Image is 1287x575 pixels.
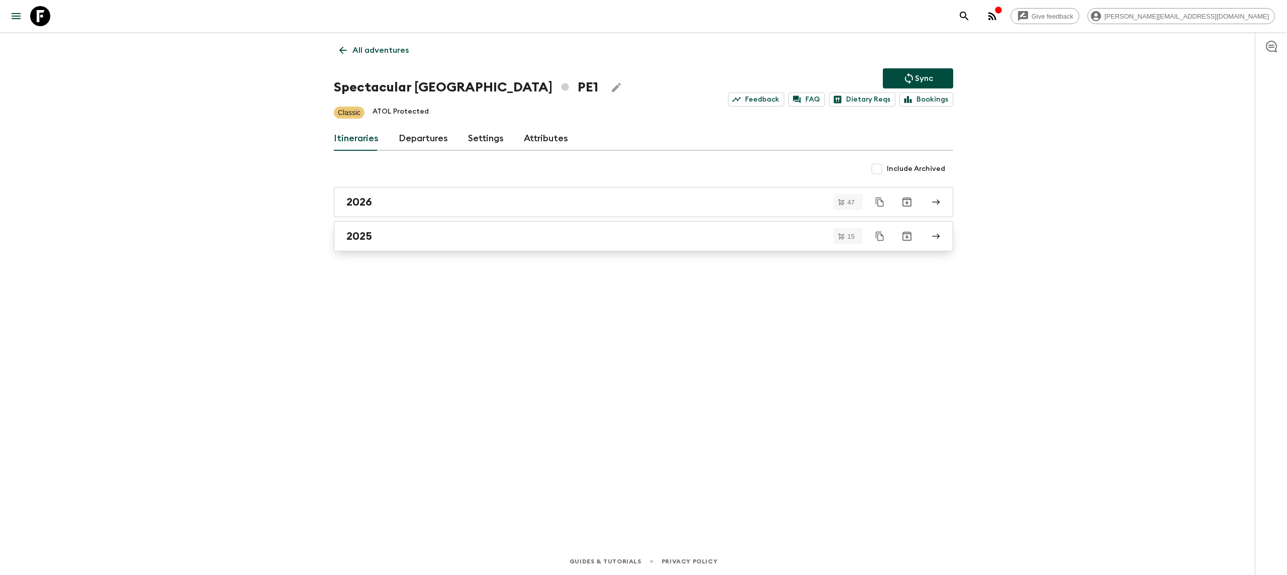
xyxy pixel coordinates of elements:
a: Bookings [899,92,953,107]
a: Give feedback [1010,8,1079,24]
h1: Spectacular [GEOGRAPHIC_DATA] PE1 [334,77,598,98]
h2: 2025 [346,230,372,243]
span: Give feedback [1026,13,1079,20]
p: Classic [338,108,360,118]
a: Dietary Reqs [829,92,895,107]
a: Privacy Policy [662,556,717,567]
button: Sync adventure departures to the booking engine [883,68,953,88]
a: Departures [399,127,448,151]
a: Feedback [728,92,784,107]
a: All adventures [334,40,414,60]
button: Duplicate [871,227,889,245]
span: 15 [842,233,861,240]
button: Duplicate [871,193,889,211]
a: Attributes [524,127,568,151]
a: 2026 [334,187,953,217]
button: Edit Adventure Title [606,77,626,98]
a: Itineraries [334,127,379,151]
button: search adventures [954,6,974,26]
h2: 2026 [346,196,372,209]
a: FAQ [788,92,825,107]
div: [PERSON_NAME][EMAIL_ADDRESS][DOMAIN_NAME] [1087,8,1275,24]
p: Sync [915,72,933,84]
a: Settings [468,127,504,151]
button: Archive [897,226,917,246]
button: Archive [897,192,917,212]
span: 47 [842,199,861,206]
p: All adventures [352,44,409,56]
span: [PERSON_NAME][EMAIL_ADDRESS][DOMAIN_NAME] [1099,13,1274,20]
span: Include Archived [887,164,945,174]
a: Guides & Tutorials [570,556,641,567]
button: menu [6,6,26,26]
p: ATOL Protected [373,107,429,119]
a: 2025 [334,221,953,251]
